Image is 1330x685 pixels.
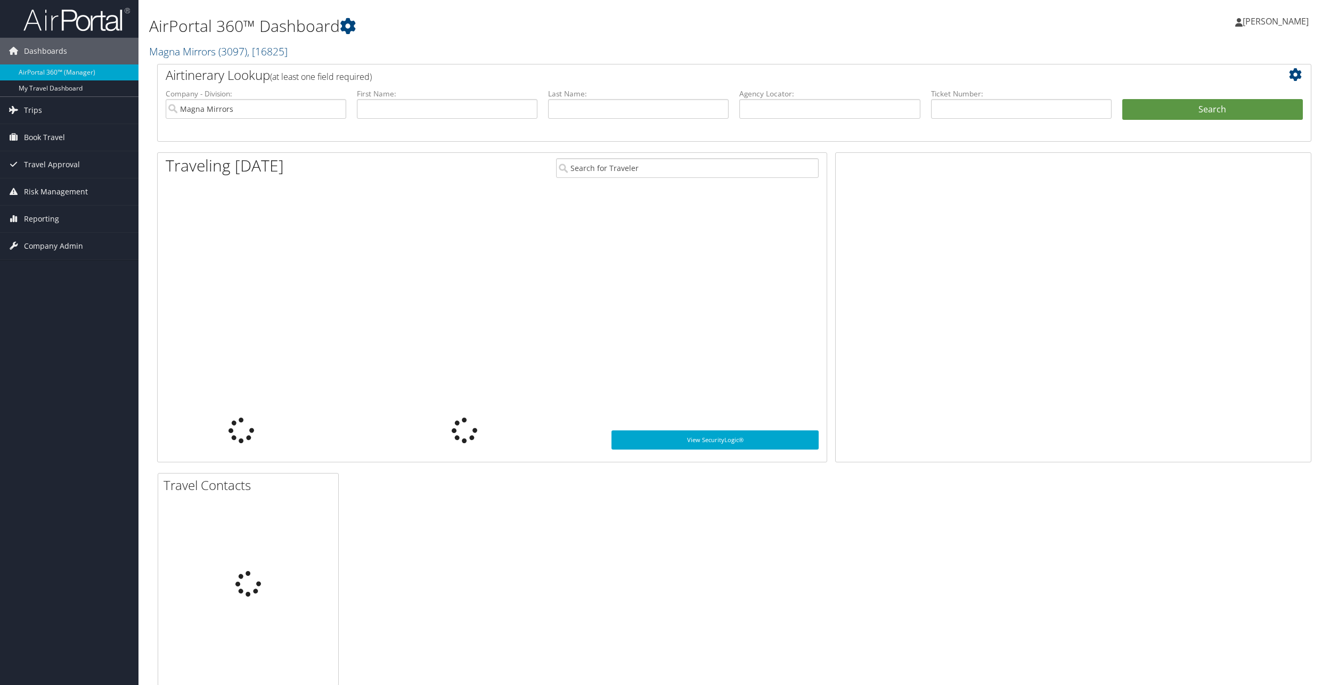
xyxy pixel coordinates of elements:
span: Dashboards [24,38,67,64]
span: Reporting [24,206,59,232]
span: Company Admin [24,233,83,259]
a: Magna Mirrors [149,44,288,59]
h2: Airtinerary Lookup [166,66,1207,84]
input: Search for Traveler [556,158,819,178]
span: Trips [24,97,42,124]
span: [PERSON_NAME] [1243,15,1309,27]
span: Travel Approval [24,151,80,178]
label: First Name: [357,88,537,99]
span: Risk Management [24,178,88,205]
label: Last Name: [548,88,729,99]
h1: Traveling [DATE] [166,154,284,177]
span: ( 3097 ) [218,44,247,59]
label: Ticket Number: [931,88,1112,99]
label: Company - Division: [166,88,346,99]
h1: AirPortal 360™ Dashboard [149,15,929,37]
label: Agency Locator: [739,88,920,99]
span: , [ 16825 ] [247,44,288,59]
h2: Travel Contacts [164,476,338,494]
a: View SecurityLogic® [611,430,819,450]
a: [PERSON_NAME] [1235,5,1319,37]
img: airportal-logo.png [23,7,130,32]
span: (at least one field required) [270,71,372,83]
span: Book Travel [24,124,65,151]
button: Search [1122,99,1303,120]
